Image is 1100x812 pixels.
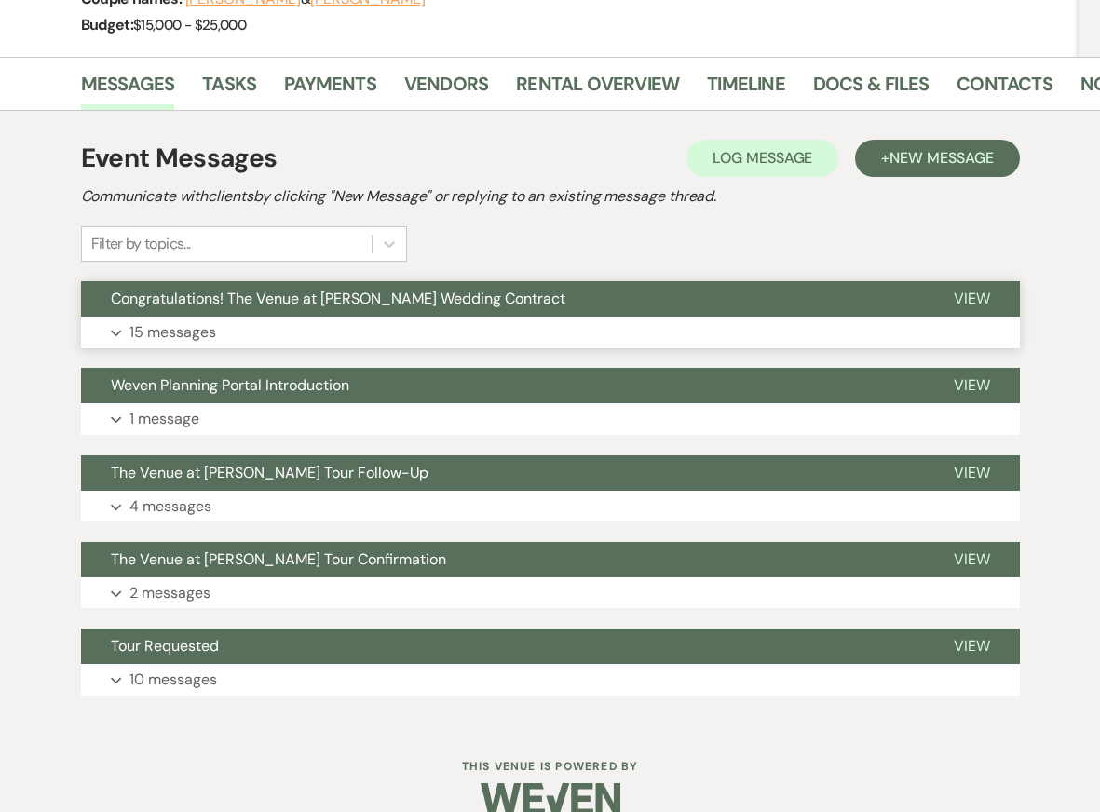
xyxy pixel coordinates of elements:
[129,581,210,605] p: 2 messages
[111,463,428,482] span: The Venue at [PERSON_NAME] Tour Follow-Up
[81,403,1020,435] button: 1 message
[924,629,1020,664] button: View
[81,455,924,491] button: The Venue at [PERSON_NAME] Tour Follow-Up
[81,368,924,403] button: Weven Planning Portal Introduction
[81,15,134,34] span: Budget:
[81,281,924,317] button: Congratulations! The Venue at [PERSON_NAME] Wedding Contract
[111,289,565,308] span: Congratulations! The Venue at [PERSON_NAME] Wedding Contract
[890,148,993,168] span: New Message
[111,375,349,395] span: Weven Planning Portal Introduction
[129,494,211,519] p: 4 messages
[954,636,990,656] span: View
[713,148,812,168] span: Log Message
[202,69,256,110] a: Tasks
[924,455,1020,491] button: View
[954,549,990,569] span: View
[855,140,1019,177] button: +New Message
[81,317,1020,348] button: 15 messages
[954,375,990,395] span: View
[404,69,488,110] a: Vendors
[516,69,679,110] a: Rental Overview
[813,69,929,110] a: Docs & Files
[81,629,924,664] button: Tour Requested
[81,542,924,577] button: The Venue at [PERSON_NAME] Tour Confirmation
[129,668,217,692] p: 10 messages
[133,16,246,34] span: $15,000 - $25,000
[954,463,990,482] span: View
[924,281,1020,317] button: View
[81,664,1020,696] button: 10 messages
[707,69,785,110] a: Timeline
[81,69,175,110] a: Messages
[284,69,376,110] a: Payments
[81,139,278,178] h1: Event Messages
[111,636,219,656] span: Tour Requested
[954,289,990,308] span: View
[129,320,216,345] p: 15 messages
[91,233,191,255] div: Filter by topics...
[957,69,1052,110] a: Contacts
[81,491,1020,522] button: 4 messages
[81,185,1020,208] h2: Communicate with clients by clicking "New Message" or replying to an existing message thread.
[924,542,1020,577] button: View
[924,368,1020,403] button: View
[129,407,199,431] p: 1 message
[81,577,1020,609] button: 2 messages
[111,549,446,569] span: The Venue at [PERSON_NAME] Tour Confirmation
[686,140,838,177] button: Log Message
